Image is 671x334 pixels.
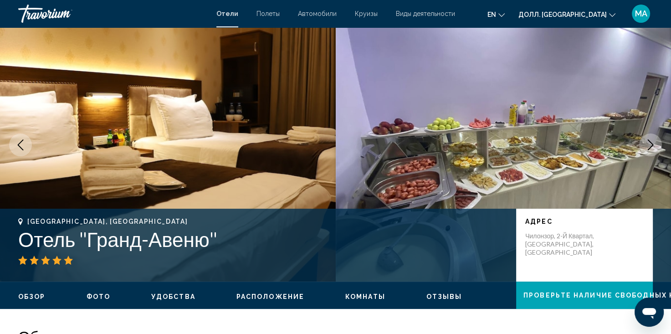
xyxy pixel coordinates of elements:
button: Обзор [18,293,46,301]
a: Полеты [256,10,280,17]
a: Круизы [355,10,378,17]
ya-tr-span: МА [635,9,647,18]
ya-tr-span: Обзор [18,293,46,300]
a: Травориум [18,5,207,23]
iframe: Кнопка запуска окна обмена сообщениями [635,298,664,327]
button: Расположение [236,293,304,301]
ya-tr-span: Фото [87,293,110,300]
a: Автомобили [298,10,337,17]
ya-tr-span: Долл. [GEOGRAPHIC_DATA] [518,11,607,18]
ya-tr-span: Расположение [236,293,304,300]
button: Отзывы [426,293,462,301]
ya-tr-span: Отзывы [426,293,462,300]
button: Следующее изображение [639,134,662,156]
button: Удобства [151,293,195,301]
button: Фото [87,293,110,301]
ya-tr-span: Комнаты [345,293,385,300]
ya-tr-span: [GEOGRAPHIC_DATA], [GEOGRAPHIC_DATA] [27,218,188,225]
button: Предыдущее изображение [9,134,32,156]
button: Изменить язык [487,8,505,21]
button: Изменить валюту [518,8,615,21]
button: Комнаты [345,293,385,301]
button: Проверьте Наличие свободных номеров [516,282,653,309]
a: Отели [216,10,238,17]
ya-tr-span: Удобства [151,293,195,300]
ya-tr-span: Отель "Гранд-Авеню" [18,227,217,251]
a: Виды деятельности [396,10,455,17]
ya-tr-span: Чилонзор, 2-й квартал, [GEOGRAPHIC_DATA], [GEOGRAPHIC_DATA] [525,232,594,256]
ya-tr-span: en [487,11,496,18]
button: Пользовательское меню [629,4,653,23]
ya-tr-span: Адрес [525,218,553,225]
